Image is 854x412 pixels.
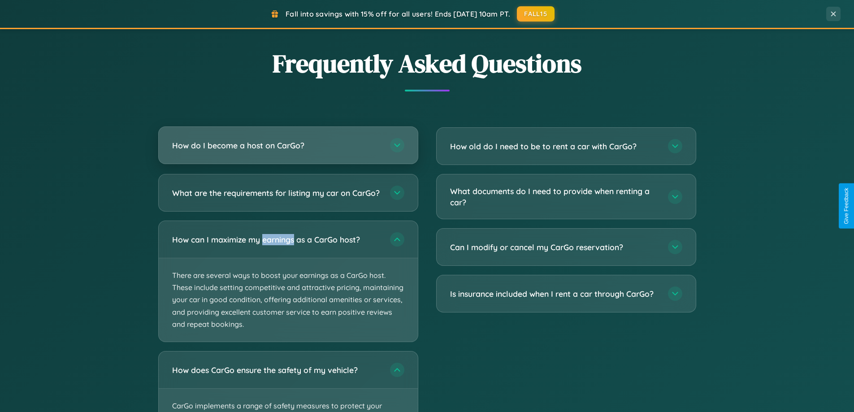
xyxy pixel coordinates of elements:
[517,6,555,22] button: FALL15
[158,46,696,81] h2: Frequently Asked Questions
[159,258,418,342] p: There are several ways to boost your earnings as a CarGo host. These include setting competitive ...
[172,364,381,376] h3: How does CarGo ensure the safety of my vehicle?
[450,288,659,299] h3: Is insurance included when I rent a car through CarGo?
[450,186,659,208] h3: What documents do I need to provide when renting a car?
[450,141,659,152] h3: How old do I need to be to rent a car with CarGo?
[286,9,510,18] span: Fall into savings with 15% off for all users! Ends [DATE] 10am PT.
[172,234,381,245] h3: How can I maximize my earnings as a CarGo host?
[843,188,850,224] div: Give Feedback
[172,140,381,151] h3: How do I become a host on CarGo?
[450,242,659,253] h3: Can I modify or cancel my CarGo reservation?
[172,187,381,199] h3: What are the requirements for listing my car on CarGo?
